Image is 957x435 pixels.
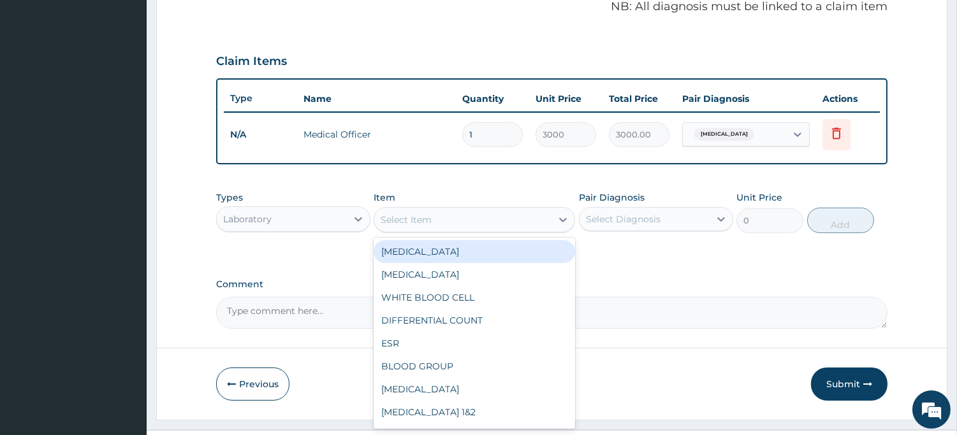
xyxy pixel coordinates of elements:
[579,191,645,204] label: Pair Diagnosis
[224,123,297,146] td: N/A
[529,86,603,111] th: Unit Price
[374,332,575,355] div: ESR
[24,64,52,96] img: d_794563401_company_1708531726252_794563401
[736,191,782,204] label: Unit Price
[381,213,432,226] div: Select Item
[374,309,575,332] div: DIFFERENTIAL COUNT
[216,279,888,290] label: Comment
[374,240,575,263] div: [MEDICAL_DATA]
[297,122,456,147] td: Medical Officer
[374,355,575,378] div: BLOOD GROUP
[224,87,297,110] th: Type
[297,86,456,111] th: Name
[223,213,272,225] div: Laboratory
[374,401,575,424] div: [MEDICAL_DATA] 1&2
[456,86,529,111] th: Quantity
[603,86,676,111] th: Total Price
[74,134,176,263] span: We're online!
[811,367,888,401] button: Submit
[216,367,289,401] button: Previous
[216,55,287,69] h3: Claim Items
[374,191,395,204] label: Item
[816,86,880,111] th: Actions
[374,286,575,309] div: WHITE BLOOD CELL
[216,192,243,203] label: Types
[374,263,575,286] div: [MEDICAL_DATA]
[694,128,754,141] span: [MEDICAL_DATA]
[807,208,874,233] button: Add
[209,6,240,37] div: Minimize live chat window
[586,213,661,225] div: Select Diagnosis
[374,378,575,401] div: [MEDICAL_DATA]
[6,296,243,340] textarea: Type your message and hit 'Enter'
[676,86,816,111] th: Pair Diagnosis
[66,71,214,88] div: Chat with us now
